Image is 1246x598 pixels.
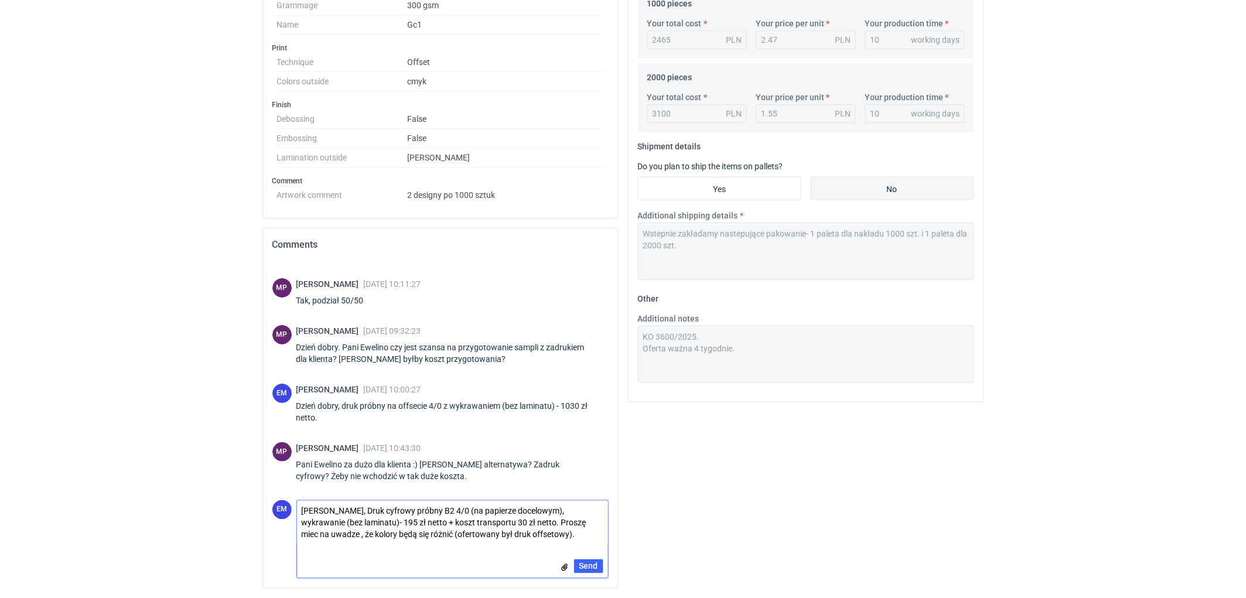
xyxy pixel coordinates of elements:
figcaption: MP [272,325,292,344]
h3: Comment [272,176,609,186]
dt: Artwork comment [277,186,408,200]
h3: Print [272,43,609,53]
label: Do you plan to ship the items on pallets? [638,162,783,171]
div: Tak, podział 50/50 [296,295,421,306]
span: [DATE] 10:11:27 [364,279,421,289]
figcaption: MP [272,442,292,462]
label: Your total cost [647,91,702,103]
div: PLN [726,108,742,119]
dd: False [408,110,604,129]
div: PLN [726,34,742,46]
label: Your production time [865,18,944,29]
dt: Colors outside [277,72,408,91]
legend: Shipment details [638,137,701,151]
label: Your price per unit [756,18,825,29]
span: [DATE] 10:43:30 [364,443,421,453]
button: Send [574,559,603,573]
h2: Comments [272,238,609,252]
div: Pani Ewelino za dużo dla klienta :) [PERSON_NAME] alternatywa? Zadruk cyfrowy? Żeby nie wchodzić ... [296,459,609,482]
figcaption: MP [272,278,292,298]
div: Michał Palasek [272,278,292,298]
dt: Embossing [277,129,408,148]
div: PLN [835,34,851,46]
span: Send [579,562,598,570]
dt: Name [277,15,408,35]
div: Michał Palasek [272,325,292,344]
span: [PERSON_NAME] [296,326,364,336]
span: [PERSON_NAME] [296,443,364,453]
div: working days [912,108,960,119]
figcaption: EM [272,500,292,520]
div: Michał Palasek [272,442,292,462]
div: Dzień dobry. Pani Ewelino czy jest szansa na przygotowanie sampli z zadrukiem dla klienta? [PERSO... [296,341,609,365]
div: Ewelina Macek [272,500,292,520]
label: Additional shipping details [638,210,738,221]
div: PLN [835,108,851,119]
h3: Finish [272,100,609,110]
dd: Gc1 [408,15,604,35]
textarea: KO 3600/2025. Oferta ważna 4 tygodnie. [638,326,974,383]
legend: Other [638,289,659,303]
div: Dzień dobry, druk próbny na offsecie 4/0 z wykrawaniem (bez laminatu) - 1030 zł netto. [296,400,609,423]
textarea: Wstepnie zakładamy nastepujące pakowanie- 1 paleta dla nakładu 1000 szt. i 1 paleta dla 2000 szt. [638,223,974,280]
figcaption: EM [272,384,292,403]
dt: Lamination outside [277,148,408,168]
label: Additional notes [638,313,699,324]
div: Ewelina Macek [272,384,292,403]
label: Your total cost [647,18,702,29]
label: Your production time [865,91,944,103]
dd: False [408,129,604,148]
dt: Technique [277,53,408,72]
dd: 2 designy po 1000 sztuk [408,186,604,200]
textarea: [PERSON_NAME], Druk cyfrowy próbny B2 4/0 (na papierze docelowym), wykrawanie (bez laminatu)- 195... [297,501,608,545]
span: [DATE] 09:32:23 [364,326,421,336]
span: [DATE] 10:00:27 [364,385,421,394]
dd: [PERSON_NAME] [408,148,604,168]
dd: cmyk [408,72,604,91]
dd: Offset [408,53,604,72]
legend: 2000 pieces [647,68,692,82]
span: [PERSON_NAME] [296,385,364,394]
span: [PERSON_NAME] [296,279,364,289]
div: working days [912,34,960,46]
dt: Debossing [277,110,408,129]
label: Your price per unit [756,91,825,103]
